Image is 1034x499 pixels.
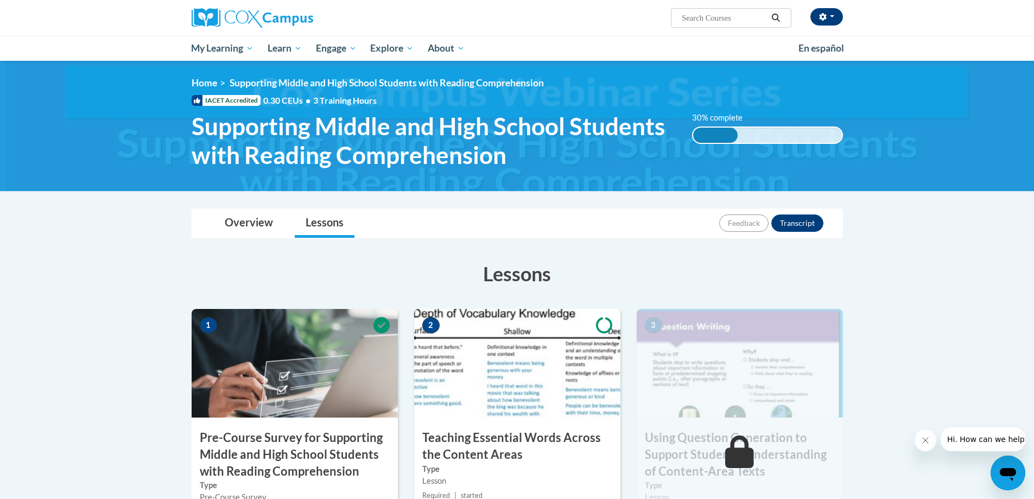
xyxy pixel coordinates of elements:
[421,36,472,61] a: About
[681,11,767,24] input: Search Courses
[191,42,253,55] span: My Learning
[268,42,302,55] span: Learn
[192,112,676,169] span: Supporting Middle and High School Students with Reading Comprehension
[192,77,217,89] a: Home
[414,429,620,463] h3: Teaching Essential Words Across the Content Areas
[719,214,769,232] button: Feedback
[693,128,738,143] div: 30% complete
[798,42,844,54] span: En español
[991,456,1025,490] iframe: Button to launch messaging window
[422,463,612,475] label: Type
[645,317,662,333] span: 3
[810,8,843,26] button: Account Settings
[313,95,377,105] span: 3 Training Hours
[645,479,835,491] label: Type
[414,309,620,418] img: Course Image
[295,209,354,238] a: Lessons
[316,42,357,55] span: Engage
[422,475,612,487] div: Lesson
[637,429,843,479] h3: Using Question Generation to Support Studentsʹ Understanding of Content-Area Texts
[192,429,398,479] h3: Pre-Course Survey for Supporting Middle and High School Students with Reading Comprehension
[422,317,440,333] span: 2
[915,429,936,451] iframe: Close message
[309,36,364,61] a: Engage
[192,95,261,106] span: IACET Accredited
[263,94,313,106] span: 0.30 CEUs
[767,11,784,24] button: Search
[175,36,859,61] div: Main menu
[192,260,843,287] h3: Lessons
[185,36,261,61] a: My Learning
[192,309,398,418] img: Course Image
[941,427,1025,451] iframe: Message from company
[428,42,465,55] span: About
[261,36,309,61] a: Learn
[192,8,313,28] img: Cox Campus
[791,37,851,60] a: En español
[637,309,843,418] img: Course Image
[214,209,284,238] a: Overview
[692,112,754,124] label: 30% complete
[200,479,390,491] label: Type
[771,214,823,232] button: Transcript
[192,8,398,28] a: Cox Campus
[370,42,414,55] span: Explore
[306,95,310,105] span: •
[363,36,421,61] a: Explore
[230,77,544,89] span: Supporting Middle and High School Students with Reading Comprehension
[200,317,217,333] span: 1
[7,8,88,16] span: Hi. How can we help?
